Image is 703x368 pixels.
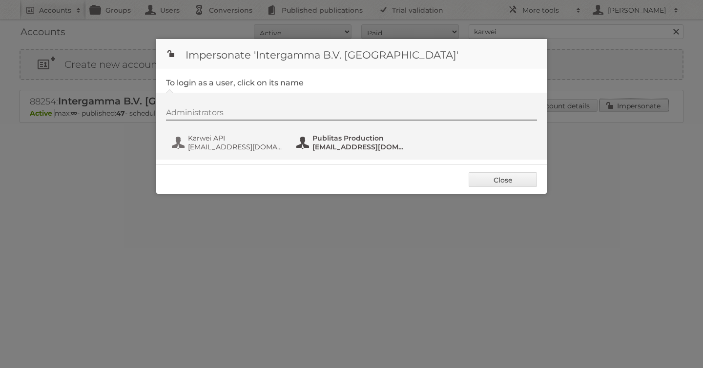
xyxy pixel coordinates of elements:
[188,134,283,143] span: Karwei API
[166,108,537,121] div: Administrators
[312,143,407,151] span: [EMAIL_ADDRESS][DOMAIN_NAME]
[188,143,283,151] span: [EMAIL_ADDRESS][DOMAIN_NAME]
[171,133,286,152] button: Karwei API [EMAIL_ADDRESS][DOMAIN_NAME]
[156,39,547,68] h1: Impersonate 'Intergamma B.V. [GEOGRAPHIC_DATA]'
[166,78,304,87] legend: To login as a user, click on its name
[295,133,410,152] button: Publitas Production [EMAIL_ADDRESS][DOMAIN_NAME]
[312,134,407,143] span: Publitas Production
[469,172,537,187] a: Close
